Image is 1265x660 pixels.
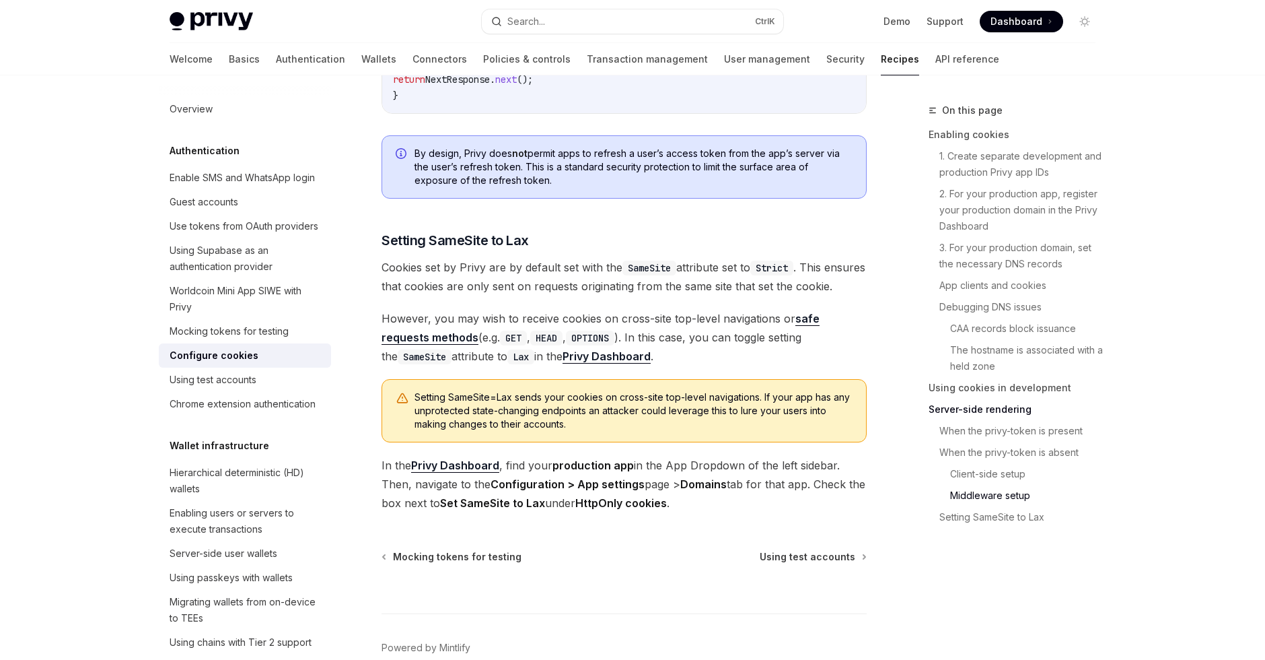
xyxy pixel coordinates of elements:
[750,261,793,275] code: Strict
[382,641,470,655] a: Powered by Mintlify
[159,190,331,214] a: Guest accounts
[159,97,331,121] a: Overview
[939,506,1106,528] a: Setting SameSite to Lax
[170,170,315,186] div: Enable SMS and WhatsApp login
[939,296,1106,318] a: Debugging DNS issues
[950,485,1106,506] a: Middleware setup
[482,9,783,34] button: Search...CtrlK
[170,283,323,315] div: Worldcoin Mini App SIWE with Privy
[382,309,867,366] span: However, you may wish to receive cookies on cross-site top-level navigations or (e.g. , , ). In t...
[935,43,999,75] a: API reference
[159,566,331,590] a: Using passkeys with wallets
[170,143,240,159] h5: Authentication
[393,90,398,102] span: }
[491,477,645,491] strong: Configuration > App settings
[170,372,256,388] div: Using test accounts
[383,550,521,564] a: Mocking tokens for testing
[396,148,409,162] svg: Info
[159,214,331,238] a: Use tokens from OAuth providers
[530,331,563,345] code: HEAD
[159,392,331,416] a: Chrome extension authentication
[552,459,634,472] strong: production app
[826,43,865,75] a: Security
[170,505,323,537] div: Enabling users or servers to execute transactions
[927,15,964,28] a: Support
[159,501,331,541] a: Enabling users or servers to execute transactions
[159,166,331,190] a: Enable SMS and WhatsApp login
[393,550,521,564] span: Mocking tokens for testing
[563,350,651,364] a: Privy Dashboard
[411,459,499,473] a: Privy Dashboard
[939,237,1106,275] a: 3. For your production domain, set the necessary DNS records
[170,438,269,454] h5: Wallet infrastructure
[412,43,467,75] a: Connectors
[170,323,289,339] div: Mocking tokens for testing
[382,456,867,513] span: In the , find your in the App Dropdown of the left sidebar. Then, navigate to the page > tab for ...
[622,261,676,275] code: SameSite
[170,242,323,275] div: Using Supabase as an authentication provider
[159,590,331,630] a: Migrating wallets from on-device to TEEs
[939,145,1106,183] a: 1. Create separate development and production Privy app IDs
[159,319,331,343] a: Mocking tokens for testing
[159,343,331,368] a: Configure cookies
[170,594,323,626] div: Migrating wallets from on-device to TEEs
[382,231,529,250] span: Setting SameSite to Lax
[680,477,727,491] strong: Domains
[495,73,517,86] span: next
[760,550,865,564] a: Using test accounts
[929,124,1106,145] a: Enabling cookies
[755,16,775,27] span: Ctrl K
[159,461,331,501] a: Hierarchical deterministic (HD) wallets
[159,630,331,655] a: Using chains with Tier 2 support
[170,218,318,234] div: Use tokens from OAuth providers
[159,279,331,319] a: Worldcoin Mini App SIWE with Privy
[950,318,1106,339] a: CAA records block issuance
[414,147,853,187] span: By design, Privy does permit apps to refresh a user’s access token from the app’s server via the ...
[440,496,545,510] strong: Set SameSite to Lax
[396,392,409,405] svg: Warning
[512,147,528,159] strong: not
[883,15,910,28] a: Demo
[950,339,1106,377] a: The hostname is associated with a held zone
[170,634,312,651] div: Using chains with Tier 2 support
[361,43,396,75] a: Wallets
[575,496,667,510] strong: HttpOnly cookies
[939,420,1106,442] a: When the privy-token is present
[159,541,331,566] a: Server-side user wallets
[566,331,614,345] code: OPTIONS
[929,377,1106,399] a: Using cookies in development
[170,396,316,412] div: Chrome extension authentication
[950,463,1106,485] a: Client-side setup
[507,350,534,364] code: Lax
[929,399,1106,420] a: Server-side rendering
[398,350,451,364] code: SameSite
[881,43,919,75] a: Recipes
[382,258,867,296] span: Cookies set by Privy are by default set with the attribute set to . This ensures that cookies are...
[1074,11,1095,32] button: Toggle dark mode
[490,73,495,86] span: .
[414,391,853,431] span: Setting SameSite=Lax sends your cookies on cross-site top-level navigations. If your app has any ...
[159,368,331,392] a: Using test accounts
[170,348,258,364] div: Configure cookies
[939,275,1106,296] a: App clients and cookies
[170,546,277,562] div: Server-side user wallets
[587,43,708,75] a: Transaction management
[939,183,1106,237] a: 2. For your production app, register your production domain in the Privy Dashboard
[425,73,490,86] span: NextResponse
[760,550,855,564] span: Using test accounts
[170,12,253,31] img: light logo
[942,102,1003,119] span: On this page
[170,101,213,117] div: Overview
[483,43,571,75] a: Policies & controls
[507,13,545,30] div: Search...
[276,43,345,75] a: Authentication
[724,43,810,75] a: User management
[980,11,1063,32] a: Dashboard
[939,442,1106,463] a: When the privy-token is absent
[159,238,331,279] a: Using Supabase as an authentication provider
[393,73,425,86] span: return
[500,331,527,345] code: GET
[990,15,1042,28] span: Dashboard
